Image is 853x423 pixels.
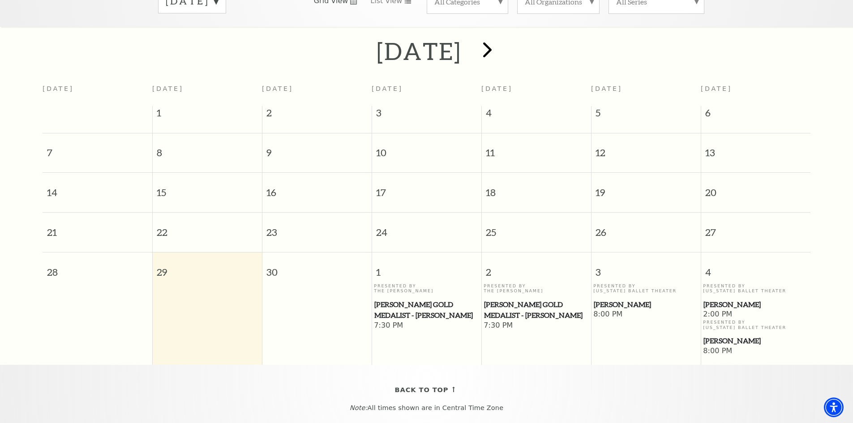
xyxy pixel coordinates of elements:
span: 2 [262,106,372,124]
span: 20 [701,173,811,204]
p: Presented By The [PERSON_NAME] [374,283,479,294]
span: 24 [372,213,481,244]
span: 3 [592,252,701,283]
span: [DATE] [152,85,184,92]
span: [DATE] [372,85,403,92]
span: [PERSON_NAME] Gold Medalist - [PERSON_NAME] [374,299,479,321]
span: 1 [153,106,262,124]
span: 10 [372,133,481,164]
span: [DATE] [262,85,293,92]
span: 4 [701,252,811,283]
span: [DATE] [701,85,732,92]
span: 16 [262,173,372,204]
span: 8:00 PM [703,346,808,356]
p: Presented By [US_STATE] Ballet Theater [703,320,808,330]
span: [PERSON_NAME] [703,299,808,310]
span: 8 [153,133,262,164]
span: 1 [372,252,481,283]
span: 18 [482,173,591,204]
span: 2:00 PM [703,310,808,320]
p: Presented By [US_STATE] Ballet Theater [703,283,808,294]
span: 29 [153,252,262,283]
span: 22 [153,213,262,244]
span: 2 [482,252,591,283]
span: [PERSON_NAME] Gold Medalist - [PERSON_NAME] [484,299,588,321]
span: 15 [153,173,262,204]
em: Note: [350,404,368,411]
span: [PERSON_NAME] [594,299,698,310]
span: [DATE] [591,85,622,92]
span: 26 [592,213,701,244]
div: Accessibility Menu [824,397,844,417]
span: 12 [592,133,701,164]
span: 14 [43,173,152,204]
h2: [DATE] [377,37,461,65]
span: [DATE] [481,85,513,92]
span: 9 [262,133,372,164]
span: 19 [592,173,701,204]
span: Back To Top [395,385,449,396]
span: 25 [482,213,591,244]
span: 8:00 PM [593,310,699,320]
p: Presented By The [PERSON_NAME] [484,283,589,294]
span: 28 [43,252,152,283]
button: next [470,35,502,67]
span: 7:30 PM [374,321,479,331]
span: 23 [262,213,372,244]
p: All times shown are in Central Time Zone [9,404,844,412]
span: 11 [482,133,591,164]
span: 30 [262,252,372,283]
span: 21 [43,213,152,244]
span: 6 [701,106,811,124]
span: 27 [701,213,811,244]
span: 13 [701,133,811,164]
span: [PERSON_NAME] [703,335,808,346]
p: Presented By [US_STATE] Ballet Theater [593,283,699,294]
span: 3 [372,106,481,124]
span: 7:30 PM [484,321,589,331]
span: 17 [372,173,481,204]
span: 4 [482,106,591,124]
th: [DATE] [43,80,152,106]
span: 7 [43,133,152,164]
span: 5 [592,106,701,124]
